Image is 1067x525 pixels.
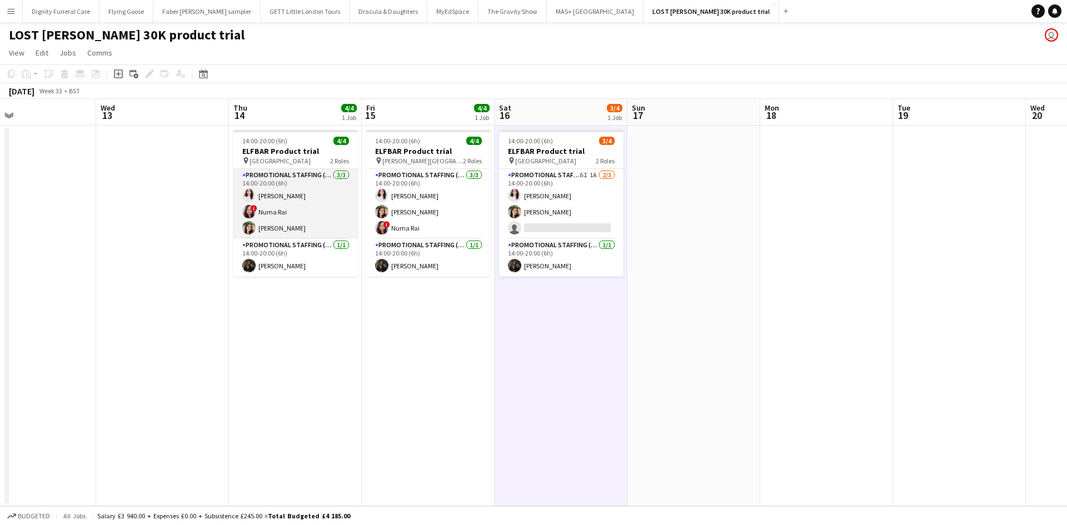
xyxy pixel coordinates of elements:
app-card-role: Promotional Staffing (Brand Ambassadors)3/314:00-20:00 (6h)[PERSON_NAME][PERSON_NAME]!Numa Rai [366,169,491,239]
span: ! [251,205,257,212]
span: 19 [896,109,910,122]
app-card-role: Promotional Staffing (Brand Ambassadors)3/314:00-20:00 (6h)[PERSON_NAME]!Numa Rai[PERSON_NAME] [233,169,358,239]
span: 4/4 [466,137,482,145]
div: 1 Job [475,113,489,122]
div: Salary £3 940.00 + Expenses £0.00 + Subsistence £245.00 = [97,512,350,520]
span: View [9,48,24,58]
span: 14:00-20:00 (6h) [375,137,420,145]
span: 2 Roles [463,157,482,165]
button: GETT Little London Tours [261,1,350,22]
span: Budgeted [18,512,50,520]
span: 16 [497,109,511,122]
a: Comms [83,46,117,60]
span: 15 [365,109,375,122]
button: Flying Goose [99,1,153,22]
span: Sun [632,103,645,113]
div: 1 Job [342,113,356,122]
span: [GEOGRAPHIC_DATA] [515,157,576,165]
app-card-role: Promotional Staffing (Team Leader)1/114:00-20:00 (6h)[PERSON_NAME] [499,239,624,277]
span: 4/4 [341,104,357,112]
a: Jobs [55,46,81,60]
button: Budgeted [6,510,52,522]
span: Wed [1030,103,1045,113]
span: All jobs [61,512,88,520]
app-user-avatar: Dorian Payne [1045,28,1058,42]
span: ! [383,221,390,228]
button: MyEdSpace [427,1,478,22]
h3: ELFBAR Product trial [499,146,624,156]
a: View [4,46,29,60]
span: 17 [630,109,645,122]
button: MAS+ [GEOGRAPHIC_DATA] [547,1,644,22]
span: 4/4 [333,137,349,145]
span: 18 [763,109,779,122]
div: [DATE] [9,86,34,97]
app-job-card: 14:00-20:00 (6h)3/4ELFBAR Product trial [GEOGRAPHIC_DATA]2 RolesPromotional Staffing (Brand Ambas... [499,130,624,277]
span: 14 [232,109,247,122]
span: 3/4 [599,137,615,145]
button: LOST [PERSON_NAME] 30K product trial [644,1,779,22]
span: Comms [87,48,112,58]
a: Edit [31,46,53,60]
span: Wed [101,103,115,113]
h3: ELFBAR Product trial [233,146,358,156]
span: 13 [99,109,115,122]
button: Dignity Funeral Care [23,1,99,22]
span: 4/4 [474,104,490,112]
span: 14:00-20:00 (6h) [508,137,553,145]
app-job-card: 14:00-20:00 (6h)4/4ELFBAR Product trial [GEOGRAPHIC_DATA]2 RolesPromotional Staffing (Brand Ambas... [233,130,358,277]
span: Jobs [59,48,76,58]
span: 14:00-20:00 (6h) [242,137,287,145]
div: BST [69,87,80,95]
span: Total Budgeted £4 185.00 [268,512,350,520]
button: The Gravity Show [478,1,547,22]
span: Edit [36,48,48,58]
span: 2 Roles [596,157,615,165]
span: [PERSON_NAME][GEOGRAPHIC_DATA] [382,157,463,165]
button: Dracula & Daughters [350,1,427,22]
span: Tue [898,103,910,113]
app-card-role: Promotional Staffing (Team Leader)1/114:00-20:00 (6h)[PERSON_NAME] [233,239,358,277]
button: Faber [PERSON_NAME] sampler [153,1,261,22]
span: Mon [765,103,779,113]
span: [GEOGRAPHIC_DATA] [250,157,311,165]
span: 20 [1029,109,1045,122]
span: 3/4 [607,104,622,112]
span: Week 33 [37,87,64,95]
app-job-card: 14:00-20:00 (6h)4/4ELFBAR Product trial [PERSON_NAME][GEOGRAPHIC_DATA]2 RolesPromotional Staffing... [366,130,491,277]
div: 1 Job [607,113,622,122]
app-card-role: Promotional Staffing (Team Leader)1/114:00-20:00 (6h)[PERSON_NAME] [366,239,491,277]
span: Fri [366,103,375,113]
h1: LOST [PERSON_NAME] 30K product trial [9,27,245,43]
span: Sat [499,103,511,113]
span: 2 Roles [330,157,349,165]
app-card-role: Promotional Staffing (Brand Ambassadors)6I1A2/314:00-20:00 (6h)[PERSON_NAME][PERSON_NAME] [499,169,624,239]
h3: ELFBAR Product trial [366,146,491,156]
span: Thu [233,103,247,113]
